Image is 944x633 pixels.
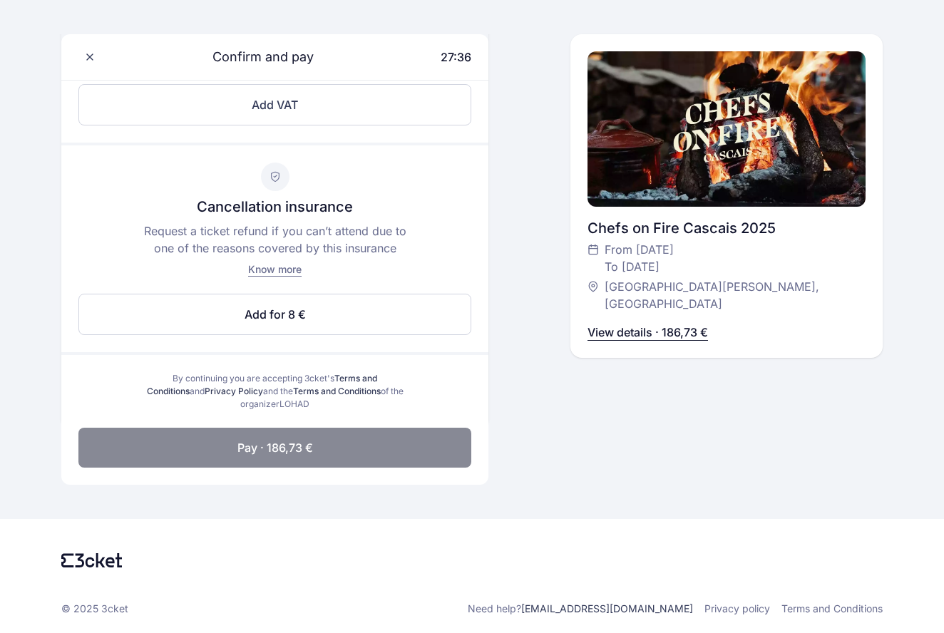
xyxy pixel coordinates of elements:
span: [GEOGRAPHIC_DATA][PERSON_NAME], [GEOGRAPHIC_DATA] [605,278,851,312]
span: Add for 8 € [245,306,306,323]
span: LOHAD [279,398,309,409]
a: Privacy Policy [205,386,263,396]
button: Add VAT [78,84,471,125]
p: © 2025 3cket [61,602,128,616]
p: Cancellation insurance [197,197,353,217]
button: Add for 8 € [78,294,471,335]
p: Request a ticket refund if you can’t attend due to one of the reasons covered by this insurance [138,222,412,257]
div: Chefs on Fire Cascais 2025 [588,218,866,238]
a: [EMAIL_ADDRESS][DOMAIN_NAME] [521,602,693,614]
button: Pay · 186,73 € [78,428,471,468]
span: Confirm and pay [195,47,314,67]
a: Terms and Conditions [781,602,883,616]
a: Privacy policy [704,602,770,616]
span: From [DATE] To [DATE] [605,241,674,275]
span: Pay · 186,73 € [237,439,313,456]
span: 27:36 [441,50,471,64]
p: View details · 186,73 € [588,324,708,341]
a: Terms and Conditions [293,386,381,396]
p: Need help? [468,602,693,616]
div: By continuing you are accepting 3cket's and and the of the organizer [141,372,409,411]
span: Know more [248,263,302,275]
